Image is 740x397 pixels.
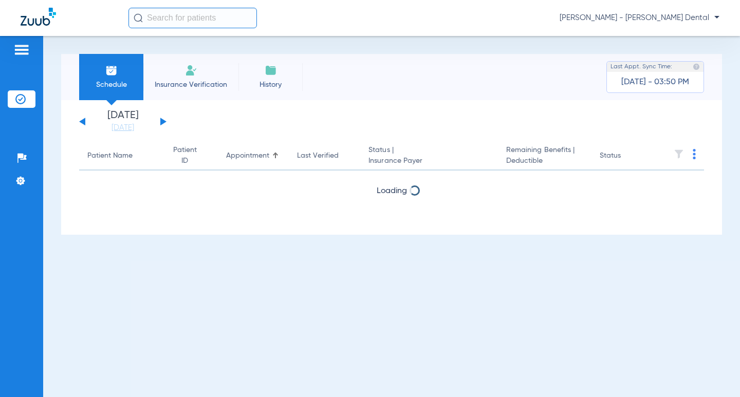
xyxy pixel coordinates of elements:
div: Last Verified [297,150,353,161]
span: Schedule [87,80,136,90]
span: Insurance Payer [368,156,490,166]
span: Deductible [506,156,583,166]
div: Appointment [226,150,281,161]
img: group-dot-blue.svg [693,149,696,159]
span: [PERSON_NAME] - [PERSON_NAME] Dental [560,13,719,23]
th: Status | [360,142,498,171]
span: [DATE] - 03:50 PM [621,77,689,87]
iframe: Chat Widget [689,348,740,397]
span: Last Appt. Sync Time: [610,62,672,72]
div: Patient ID [169,145,210,166]
div: Patient ID [169,145,200,166]
div: Appointment [226,150,269,161]
input: Search for patients [128,8,257,28]
span: History [246,80,295,90]
div: Last Verified [297,150,339,161]
img: History [265,64,277,77]
img: filter.svg [674,149,684,159]
th: Remaining Benefits | [498,142,591,171]
span: Loading [377,187,407,195]
div: Patient Name [87,150,153,161]
span: Insurance Verification [151,80,231,90]
img: Manual Insurance Verification [185,64,197,77]
img: last sync help info [693,63,700,70]
a: [DATE] [92,123,154,133]
th: Status [591,142,661,171]
li: [DATE] [92,110,154,133]
img: Zuub Logo [21,8,56,26]
img: Schedule [105,64,118,77]
div: Patient Name [87,150,133,161]
img: hamburger-icon [13,44,30,56]
img: Search Icon [134,13,143,23]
